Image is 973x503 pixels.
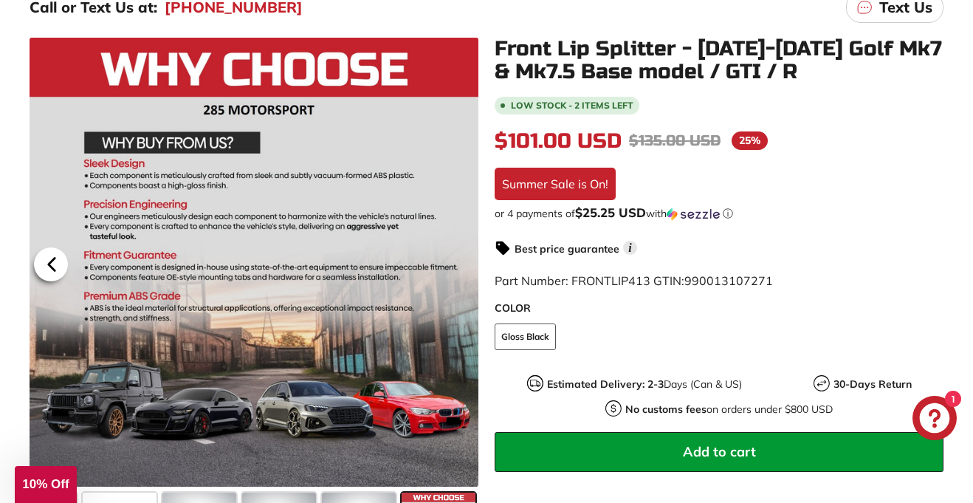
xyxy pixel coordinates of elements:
[511,101,633,110] span: Low stock - 2 items left
[15,466,77,503] div: 10% Off
[547,377,742,392] p: Days (Can & US)
[495,273,773,288] span: Part Number: FRONTLIP413 GTIN:
[684,273,773,288] span: 990013107271
[833,377,912,391] strong: 30-Days Return
[683,443,756,460] span: Add to cart
[732,131,768,150] span: 25%
[515,242,619,256] strong: Best price guarantee
[495,432,943,472] button: Add to cart
[908,396,961,444] inbox-online-store-chat: Shopify online store chat
[547,377,664,391] strong: Estimated Delivery: 2-3
[667,208,720,221] img: Sezzle
[575,205,646,220] span: $25.25 USD
[495,206,943,221] div: or 4 payments of with
[495,301,943,316] label: COLOR
[623,241,637,255] span: i
[22,477,69,491] span: 10% Off
[625,402,833,417] p: on orders under $800 USD
[495,38,943,83] h1: Front Lip Splitter - [DATE]-[DATE] Golf Mk7 & Mk7.5 Base model / GTI / R
[625,403,706,416] strong: No customs fees
[495,168,616,200] div: Summer Sale is On!
[495,129,622,154] span: $101.00 USD
[629,131,721,150] span: $135.00 USD
[495,206,943,221] div: or 4 payments of$25.25 USDwithSezzle Click to learn more about Sezzle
